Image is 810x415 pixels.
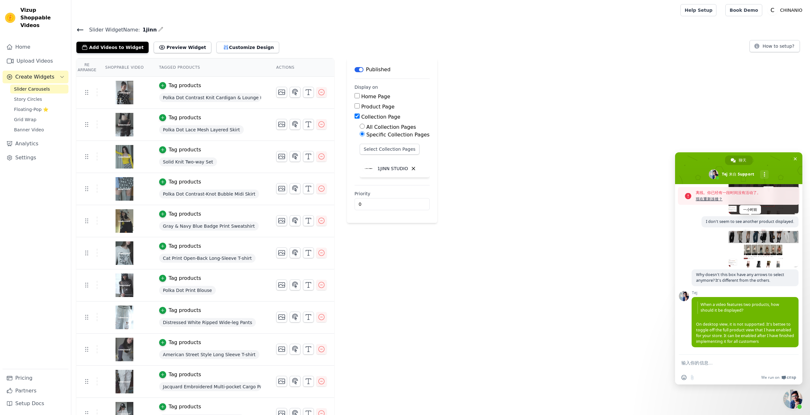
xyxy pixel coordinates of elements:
[159,254,256,263] span: Cat Print Open-Back Long-Sleeve T-shirt
[696,272,784,283] span: Why doesn't this box have any arrows to select anymore? It's different from the others.
[159,350,259,359] span: American Street Style Long Sleeve T-shirt
[76,42,149,53] button: Add Videos to Widget
[159,114,201,121] button: Tag products
[159,222,259,231] span: Gray & Navy Blue Badge Print Sweatshirt
[276,312,287,322] button: Change Thumbnail
[692,291,799,295] span: Tej
[750,40,800,52] button: How to setup?
[159,318,256,327] span: Distressed White Ripped Wide-leg Pants
[159,242,201,250] button: Tag products
[159,382,261,391] span: Jacquard Embroidered Multi-pocket Cargo Pants
[761,375,796,380] a: We run onCrisp
[276,280,287,290] button: Change Thumbnail
[158,25,163,34] div: Edit Name
[76,59,97,77] th: Re Arrange
[276,376,287,387] button: Change Thumbnail
[159,286,216,295] span: Polka Dot Print Blouse
[169,242,201,250] div: Tag products
[276,183,287,194] button: Change Thumbnail
[140,26,157,34] span: 1jinn
[14,116,36,123] span: Grid Wrap
[20,6,66,29] span: Vizup Shoppable Videos
[361,93,390,100] label: Home Page
[169,403,201,411] div: Tag products
[739,156,746,165] span: 聊天
[361,104,395,110] label: Product Page
[276,247,287,258] button: Change Thumbnail
[360,144,420,155] button: Select Collection Pages
[787,375,796,380] span: Crisp
[14,106,48,113] span: Floating-Pop ⭐
[169,371,201,378] div: Tag products
[760,170,769,179] div: 更多频道
[169,274,201,282] div: Tag products
[159,371,201,378] button: Tag products
[10,95,68,104] a: Story Circles
[3,41,68,53] a: Home
[366,66,391,73] p: Published
[366,124,416,130] label: All Collection Pages
[15,73,54,81] span: Create Widgets
[169,178,201,186] div: Tag products
[116,270,133,301] img: vizup-images-7000.png
[3,372,68,384] a: Pricing
[159,178,201,186] button: Tag products
[778,4,805,16] p: CHINANIO
[10,105,68,114] a: Floating-Pop ⭐
[169,146,201,154] div: Tag products
[771,7,774,13] text: C
[116,77,133,108] img: vizup-images-e110.png
[116,142,133,172] img: vizup-images-ec0e.png
[3,384,68,397] a: Partners
[783,390,802,409] div: 关闭聊天
[97,59,151,77] th: Shoppable Video
[761,375,779,380] span: We run on
[276,151,287,162] button: Change Thumbnail
[681,360,782,366] textarea: 输入你的信息…
[3,397,68,410] a: Setup Docs
[159,125,244,134] span: Polka Dot Lace Mesh Layered Skirt
[159,339,201,346] button: Tag products
[362,162,375,175] img: 1JINN STUDIO
[3,151,68,164] a: Settings
[696,301,794,344] span: On desktop view, it is not supported. It's bettee to toggle off the full product view that I have...
[767,4,805,16] button: C CHINANIO
[151,59,269,77] th: Tagged Products
[154,42,211,53] a: Preview Widget
[116,238,133,268] img: vizup-images-593e.png
[725,4,762,16] a: Book Demo
[10,125,68,134] a: Banner Video
[116,302,133,333] img: vizup-images-bb20.png
[792,156,799,162] span: 关闭聊天
[276,344,287,355] button: Change Thumbnail
[116,334,133,365] img: vizup-images-859b.png
[377,165,408,172] p: 1JINN STUDIO
[276,119,287,130] button: Change Thumbnail
[355,190,430,197] label: Priority
[169,339,201,346] div: Tag products
[355,84,378,90] legend: Display on
[10,115,68,124] a: Grid Wrap
[696,190,796,196] span: 离线。你已经有一段时间没有活动了。
[276,215,287,226] button: Change Thumbnail
[361,114,400,120] label: Collection Page
[169,114,201,121] div: Tag products
[750,45,800,51] a: How to setup?
[169,82,201,89] div: Tag products
[725,156,753,165] div: 聊天
[159,82,201,89] button: Tag products
[159,190,259,198] span: Polka Dot Contrast-Knot Bubble Midi Skirt
[169,210,201,218] div: Tag products
[3,55,68,67] a: Upload Videos
[116,206,133,236] img: vizup-images-4f1b.png
[681,375,687,380] span: 插入表情符号
[159,403,201,411] button: Tag products
[116,366,133,397] img: vizup-images-eeaa.png
[276,87,287,98] button: Change Thumbnail
[116,174,133,204] img: vizup-images-c38f.png
[408,163,419,174] button: Delete collection
[84,26,140,34] span: Slider Widget Name:
[159,274,201,282] button: Tag products
[159,157,217,166] span: Solid Knit Two-way Set
[116,109,133,140] img: vizup-images-b92c.png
